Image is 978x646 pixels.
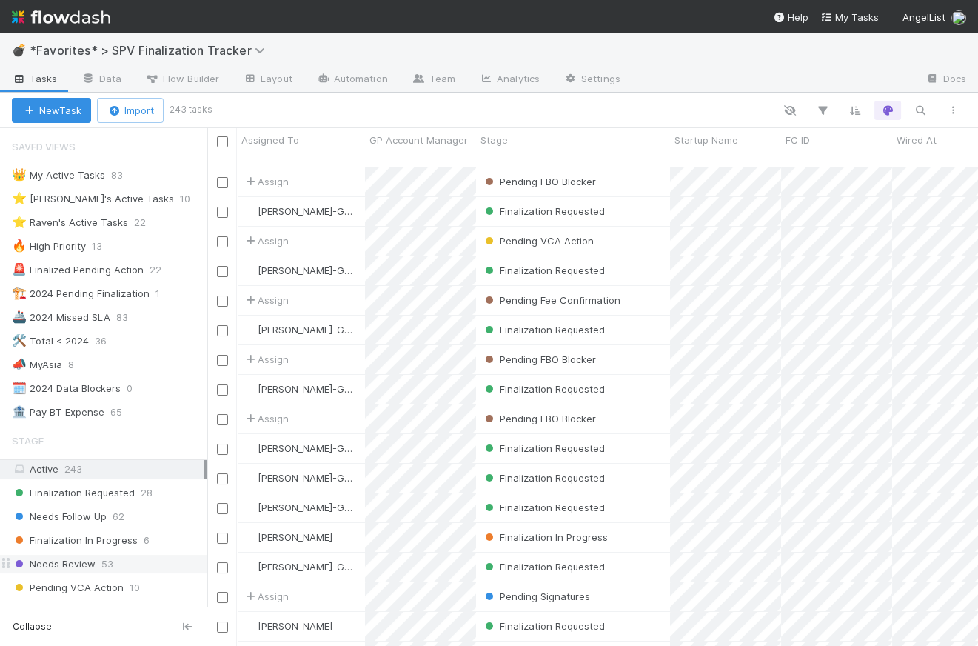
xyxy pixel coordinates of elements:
span: 🛠️ [12,334,27,347]
div: Pending VCA Action [482,233,594,248]
div: [PERSON_NAME]-Gayob [243,322,358,337]
input: Toggle Row Selected [217,384,228,396]
span: 13 [92,237,117,256]
span: Finalization Requested [482,502,605,513]
span: Assigned To [241,133,299,147]
input: Toggle Row Selected [217,444,228,455]
input: Toggle Row Selected [217,503,228,514]
div: [PERSON_NAME]'s Active Tasks [12,190,174,208]
span: ⭐ [12,192,27,204]
span: Finalization In Progress [482,531,608,543]
input: Toggle Row Selected [217,266,228,277]
span: Stage [480,133,508,147]
span: 10 [130,579,140,597]
span: [PERSON_NAME] [258,620,332,632]
div: Total < 2024 [12,332,89,350]
span: Pending Signatures [482,590,590,602]
span: Assign [243,293,289,307]
input: Toggle Row Selected [217,533,228,544]
input: Toggle Row Selected [217,622,228,633]
span: [PERSON_NAME]-Gayob [258,383,367,395]
span: 🗓️ [12,382,27,394]
div: 2024 Pending Finalization [12,284,150,303]
span: Finalization Requested [482,561,605,573]
div: Finalization Requested [482,559,605,574]
a: Analytics [467,68,552,92]
span: Assign [243,174,289,189]
input: Toggle Row Selected [217,592,228,603]
span: [PERSON_NAME]-Gayob [258,561,367,573]
div: Pending Fee Confirmation [482,293,620,307]
div: [PERSON_NAME]-Gayob [243,441,358,456]
input: Toggle Row Selected [217,177,228,188]
span: 💣 [12,44,27,56]
span: Pending FBO Blocker [482,353,596,365]
a: Settings [552,68,632,92]
div: Finalization Requested [482,204,605,219]
button: Import [97,98,164,123]
span: 10 [180,190,205,208]
a: Automation [304,68,400,92]
div: Finalization Requested [482,263,605,278]
div: [PERSON_NAME]-Gayob [243,500,358,515]
a: Flow Builder [133,68,231,92]
div: [PERSON_NAME]-Gayob [243,204,358,219]
div: Pending FBO Blocker [482,174,596,189]
div: Assign [243,589,289,604]
span: 83 [111,166,138,184]
div: Assign [243,411,289,426]
span: My Tasks [820,11,879,23]
div: Finalized Pending Action [12,261,144,279]
span: Startup Name [674,133,738,147]
a: Docs [914,68,978,92]
input: Toggle Row Selected [217,296,228,307]
div: Finalization Requested [482,500,605,515]
span: [PERSON_NAME]-Gayob [258,472,367,484]
span: Finalization Requested [482,442,605,454]
span: *Favorites* > SPV Finalization Tracker [30,43,272,58]
a: Layout [231,68,304,92]
input: Toggle Row Selected [217,325,228,336]
span: ⭐ [12,216,27,228]
div: Finalization Requested [482,470,605,485]
img: avatar_45aa71e2-cea6-4b00-9298-a0421aa61a2d.png [244,472,255,484]
span: 6 [144,531,150,550]
span: Flow Builder [145,71,219,86]
input: Toggle Row Selected [217,355,228,366]
img: avatar_45aa71e2-cea6-4b00-9298-a0421aa61a2d.png [244,502,255,513]
span: Finalization In Progress [12,531,138,550]
input: Toggle All Rows Selected [217,136,228,147]
a: Team [400,68,467,92]
input: Toggle Row Selected [217,473,228,485]
span: 22 [150,261,176,279]
span: 🔥 [12,239,27,252]
span: Pending FBO Blocker [482,176,596,187]
span: 🚨 [12,263,27,276]
span: 8 [68,356,89,374]
span: [PERSON_NAME]-Gayob [258,502,367,513]
img: avatar_b467e446-68e1-4310-82a7-76c532dc3f4b.png [951,10,966,25]
span: Pending VCA Action [12,579,124,597]
img: logo-inverted-e16ddd16eac7371096b0.svg [12,4,110,30]
span: 10 [132,602,142,621]
span: Finalization Requested [482,205,605,217]
span: Stage [12,426,44,456]
div: Finalization Requested [482,382,605,396]
input: Toggle Row Selected [217,236,228,247]
span: Pending VCA Action [482,235,594,247]
div: [PERSON_NAME] [243,619,332,633]
div: Pending Signatures [482,589,590,604]
input: Toggle Row Selected [217,562,228,573]
img: avatar_45aa71e2-cea6-4b00-9298-a0421aa61a2d.png [244,205,255,217]
div: 2024 Data Blockers [12,379,121,398]
div: [PERSON_NAME]-Gayob [243,382,358,396]
span: 🏦 [12,405,27,418]
div: Finalization Requested [482,441,605,456]
span: 1 [155,284,175,303]
span: FC ID [786,133,810,147]
div: Assign [243,352,289,367]
img: avatar_45aa71e2-cea6-4b00-9298-a0421aa61a2d.png [244,383,255,395]
div: High Priority [12,237,86,256]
